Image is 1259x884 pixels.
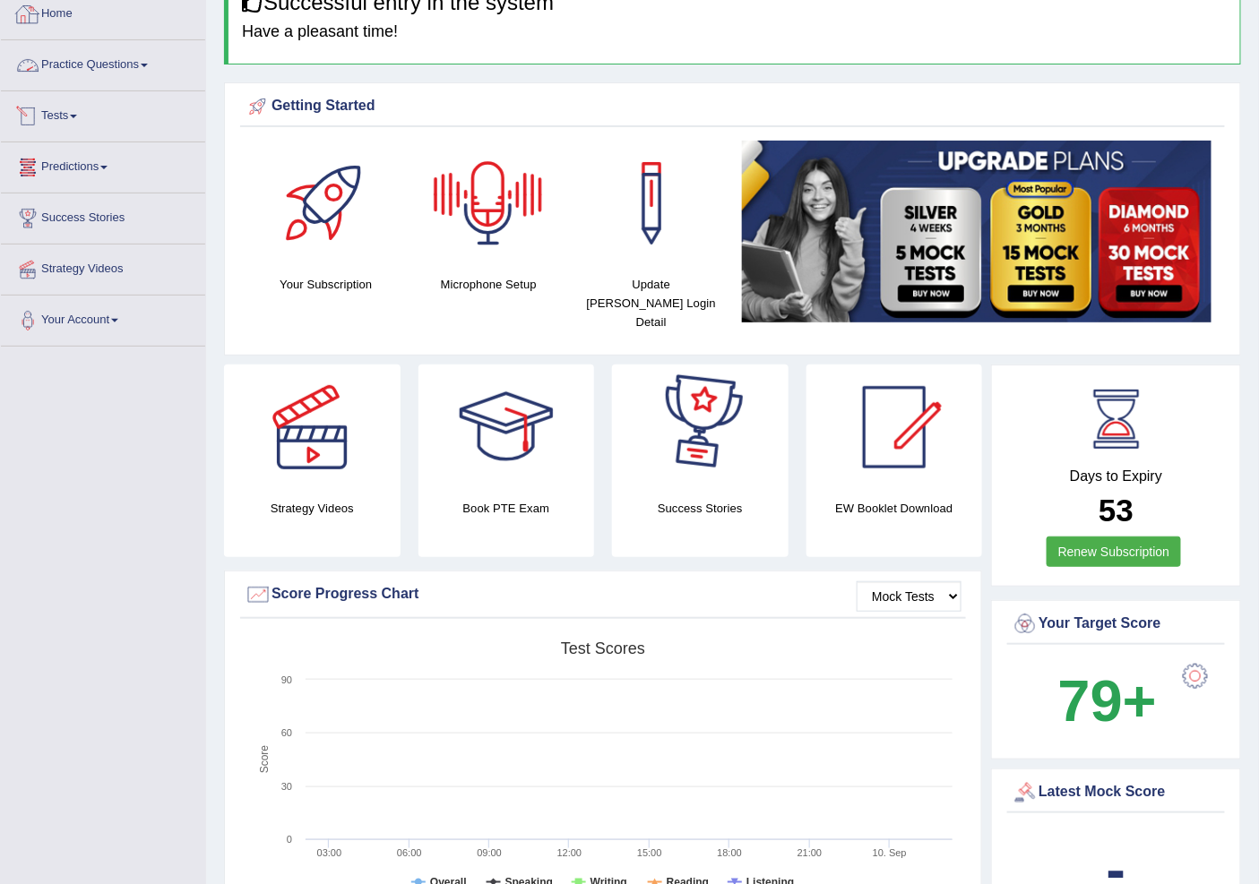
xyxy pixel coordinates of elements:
[1,91,205,136] a: Tests
[418,499,595,518] h4: Book PTE Exam
[1058,668,1157,734] b: 79+
[281,674,292,685] text: 90
[258,745,271,774] tspan: Score
[1047,536,1182,567] a: Renew Subscription
[1012,611,1220,638] div: Your Target Score
[1,245,205,289] a: Strategy Videos
[245,581,961,608] div: Score Progress Chart
[397,847,422,858] text: 06:00
[317,847,342,858] text: 03:00
[281,781,292,792] text: 30
[1099,493,1134,528] b: 53
[245,93,1220,120] div: Getting Started
[1,40,205,85] a: Practice Questions
[1012,468,1220,485] h4: Days to Expiry
[242,23,1227,41] h4: Have a pleasant time!
[637,847,662,858] text: 15:00
[1,193,205,238] a: Success Stories
[557,847,582,858] text: 12:00
[561,639,645,657] tspan: Test scores
[806,499,983,518] h4: EW Booklet Download
[1012,779,1220,806] div: Latest Mock Score
[873,847,907,858] tspan: 10. Sep
[417,275,562,294] h4: Microphone Setup
[477,847,502,858] text: 09:00
[742,141,1212,322] img: small5.jpg
[254,275,399,294] h4: Your Subscription
[579,275,724,331] h4: Update [PERSON_NAME] Login Detail
[717,847,742,858] text: 18:00
[1,142,205,187] a: Predictions
[287,834,292,845] text: 0
[612,499,789,518] h4: Success Stories
[1,296,205,340] a: Your Account
[224,499,401,518] h4: Strategy Videos
[798,847,823,858] text: 21:00
[281,727,292,738] text: 60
